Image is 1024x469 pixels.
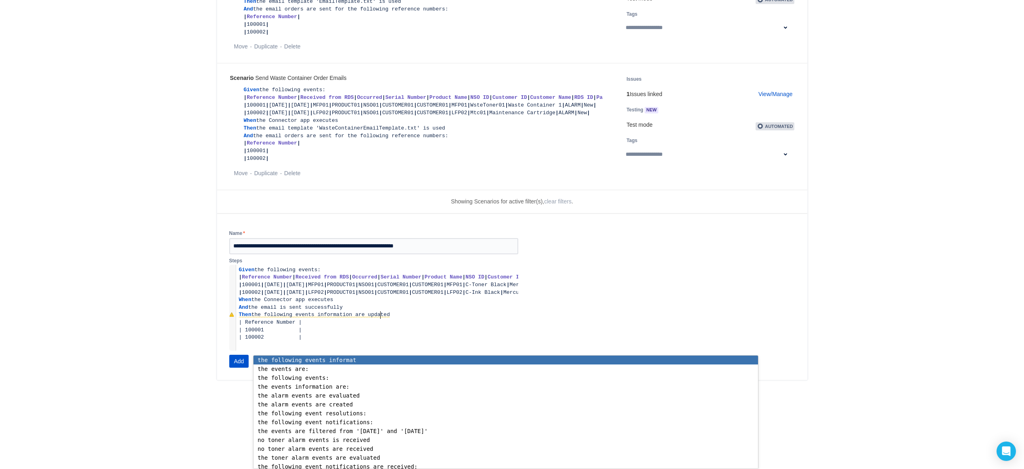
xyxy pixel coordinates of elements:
[555,110,559,116] span: |
[253,453,758,462] li: the toner alarm events are evaluated
[253,133,445,139] span: the email orders are sent for the following reference numbers
[247,110,266,116] span: 100002
[355,282,358,288] span: |
[284,43,300,50] a: Delete
[261,282,264,288] span: |
[239,282,242,288] span: |
[251,312,390,318] span: the following events information are updated
[578,110,587,116] span: New
[244,148,247,154] span: |
[626,91,630,97] b: 1
[239,334,302,340] span: | 100002 |
[324,282,327,288] span: |
[417,110,448,116] span: CUSTOMER01
[229,230,243,236] span: Name
[467,94,470,100] span: |
[244,29,247,35] span: |
[486,110,489,116] span: |
[426,94,429,100] span: |
[239,267,255,273] span: Given
[409,289,412,295] span: |
[253,444,758,453] li: no toner alarm events are received
[997,442,1016,461] div: Open Intercom Messenger
[559,110,574,116] span: ALARM
[217,194,807,214] p: Showing Scenarios for active filter(s), .
[593,102,597,108] span: |
[421,274,425,280] span: |
[465,274,484,280] span: NSO ID
[500,289,503,295] span: |
[244,94,247,100] span: |
[354,94,357,100] span: |
[244,117,256,124] span: When
[234,170,248,176] a: Move
[229,355,249,368] button: Add
[269,110,288,116] span: [DATE]
[244,6,253,12] span: And
[756,121,794,128] a: Automated
[239,289,567,295] span: 100002 [DATE] [DATE] LFP02 PRODUCT01 NSO01 CUSTOMER01 CUSTOMER01 LFP02 C-Ink Black Mercury02 ALAR...
[571,94,574,100] span: |
[385,94,426,100] span: Serial Number
[417,102,448,108] span: CUSTOMER01
[596,94,647,100] span: Part Item Number
[253,364,758,373] li: the events are:
[565,102,580,108] span: ALARM
[239,327,302,333] span: | 100001 |
[253,409,758,418] li: the following event resolutions:
[244,133,253,139] span: And
[626,136,761,144] h5: Tags
[244,110,247,116] span: |
[297,140,300,146] span: |
[444,282,447,288] span: |
[300,94,354,100] span: Received from RDS
[288,102,291,108] span: |
[492,94,527,100] span: Customer ID
[758,90,793,98] a: View/Manage
[626,106,761,114] h5: Testing
[297,94,300,100] span: |
[382,102,414,108] span: CUSTOMER01
[574,110,578,116] span: |
[239,319,302,325] span: | Reference Number |
[284,170,300,176] a: Delete
[489,94,492,100] span: |
[448,102,452,108] span: |
[489,110,555,116] span: Maintenance Cartridge
[360,102,363,108] span: |
[527,94,530,100] span: |
[310,102,313,108] span: |
[305,282,308,288] span: |
[253,391,758,400] li: the alarm events are evaluated
[253,355,271,368] span: Cancel
[332,102,360,108] span: PRODUCT01
[253,418,758,427] li: the following event notifications:
[266,29,269,35] span: |
[254,43,278,50] a: Duplicate
[239,297,333,303] span: the Connector app executes
[244,125,256,131] span: Then
[283,282,286,288] span: |
[470,110,486,116] span: Mtc01
[645,108,658,112] span: NEW
[765,124,793,128] span: Automated
[247,94,297,100] span: Reference Number
[244,87,260,93] span: Given
[313,110,329,116] span: LFP02
[379,102,382,108] span: |
[244,155,247,161] span: |
[505,102,508,108] span: |
[249,358,276,364] a: Cancel
[425,274,463,280] span: Product Name
[253,427,758,435] li: the events are filtered from '[DATE]' and '[DATE]'
[247,155,266,161] span: 100002
[244,140,247,146] span: |
[291,110,310,116] span: [DATE]
[244,14,247,20] span: |
[463,289,466,295] span: |
[530,94,571,100] span: Customer Name
[256,117,338,124] span: the Connector app executes
[544,198,572,205] a: clear filters
[239,274,242,280] span: |
[452,110,467,116] span: LFP02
